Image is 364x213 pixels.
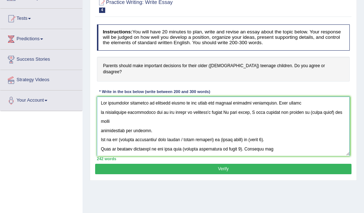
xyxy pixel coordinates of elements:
div: * Write in the box below (write between 200 and 300 words) [97,89,213,95]
button: Verify [95,164,351,174]
a: Strategy Videos [0,70,82,88]
a: Predictions [0,29,82,47]
h4: You will have 20 minutes to plan, write and revise an essay about the topic below. Your response ... [97,24,350,50]
a: Tests [0,9,82,27]
h4: Parents should make important decisions for their older ([DEMOGRAPHIC_DATA]) teenage children. Do... [97,57,350,82]
span: 4 [99,8,106,13]
b: Instructions: [103,29,132,34]
div: 242 words [97,156,350,162]
a: Success Stories [0,50,82,68]
a: Your Account [0,91,82,108]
